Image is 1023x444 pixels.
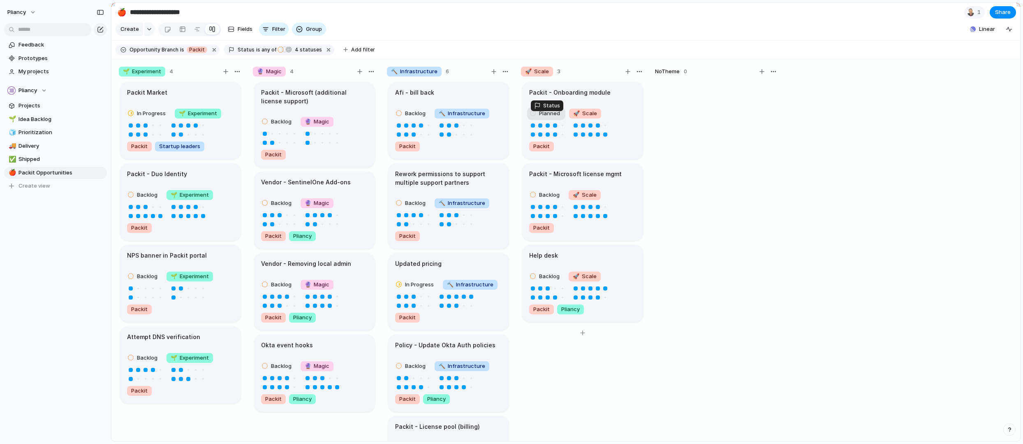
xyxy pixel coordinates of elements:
[131,387,148,395] span: Packit
[171,273,177,279] span: 🌱
[164,270,215,283] button: 🌱Experiment
[19,86,37,95] span: Pliancy
[259,23,289,36] button: Filter
[19,128,104,137] span: Prioritization
[399,314,416,322] span: Packit
[525,67,549,76] span: Scale
[388,82,509,159] div: Afi - bill backBacklog🔨InfrastructurePackit
[19,155,104,163] span: Shipped
[395,88,434,97] h1: Afi - bill back
[127,88,167,97] h1: Packit Market
[393,230,422,243] button: Packit
[573,272,597,281] span: Scale
[259,278,297,291] button: Backlog
[393,107,431,120] button: Backlog
[539,272,560,281] span: Backlog
[254,335,375,412] div: Okta event hooksBacklog🔮MagicPackitPliancy
[405,199,426,207] span: Backlog
[4,167,107,179] div: 🍎Packit Opportunities
[261,259,351,268] h1: Vendor - Removing local admin
[7,128,16,137] button: 🧊
[277,45,324,54] button: 4 statuses
[305,281,311,288] span: 🔮
[391,68,398,74] span: 🔨
[259,230,318,243] button: PackitPliancy
[171,354,209,362] span: Experiment
[225,23,256,36] button: Fields
[388,253,509,330] div: Updated pricingIn Progress🔨InfrastructurePackit
[290,67,294,76] span: 4
[171,191,177,198] span: 🌱
[173,107,223,120] button: 🌱Experiment
[684,67,687,76] span: 0
[299,115,336,128] button: 🔮Magic
[189,46,205,53] span: Packit
[439,199,485,207] span: Infrastructure
[254,82,375,167] div: Packit - Microsoft (additional license support)Backlog🔮MagicPackit
[395,341,495,350] h1: Policy - Update Okta Auth policies
[388,335,509,412] div: Policy - Update Okta Auth policiesBacklog🔨InfrastructurePackitPliancy
[125,270,163,283] button: Backlog
[9,168,14,177] div: 🍎
[117,7,126,18] div: 🍎
[259,115,297,128] button: Backlog
[305,199,329,207] span: Magic
[391,67,437,76] span: Infrastructure
[259,197,297,210] button: Backlog
[7,142,16,150] button: 🚚
[447,281,493,289] span: Infrastructure
[990,6,1016,19] button: Share
[169,67,173,76] span: 4
[393,360,431,373] button: Backlog
[446,67,449,76] span: 6
[265,395,282,403] span: Packit
[261,341,313,350] h1: Okta event hooks
[179,109,217,118] span: Experiment
[131,142,148,151] span: Packit
[433,107,491,120] button: 🔨Infrastructure
[185,45,209,54] button: Packit
[573,109,597,118] span: Scale
[171,272,209,281] span: Experiment
[259,311,318,324] button: PackitPliancy
[567,270,603,283] button: 🚀Scale
[120,163,241,241] div: Packit - Duo IdentityBacklog🌱ExperimentPackit
[292,46,300,53] span: 4
[4,100,107,112] a: Projects
[533,224,550,232] span: Packit
[525,68,532,74] span: 🚀
[529,251,558,260] h1: Help desk
[522,82,643,159] div: Packit - Onboarding modulePlanned🚀ScalePackit
[115,6,128,19] button: 🍎
[164,188,215,202] button: 🌱Experiment
[125,351,163,365] button: Backlog
[125,107,171,120] button: In Progress
[433,360,491,373] button: 🔨Infrastructure
[299,360,336,373] button: 🔮Magic
[539,191,560,199] span: Backlog
[351,46,375,53] span: Add filter
[4,180,107,192] button: Create view
[977,8,983,16] span: 1
[338,44,380,56] button: Add filter
[19,182,50,190] span: Create view
[305,118,329,126] span: Magic
[567,107,603,120] button: 🚀Scale
[7,169,16,177] button: 🍎
[433,197,491,210] button: 🔨Infrastructure
[395,259,442,268] h1: Updated pricing
[171,191,209,199] span: Experiment
[125,221,154,235] button: Packit
[127,332,200,342] h1: Attempt DNS verification
[120,326,241,404] div: Attempt DNS verificationBacklog🌱ExperimentPackit
[527,188,565,202] button: Backlog
[399,142,416,151] span: Packit
[305,363,311,369] span: 🔮
[7,8,26,16] span: Pliancy
[127,251,207,260] h1: NPS banner in Packit portal
[257,67,282,76] span: Magic
[271,118,292,126] span: Backlog
[19,67,104,76] span: My projects
[137,191,157,199] span: Backlog
[4,65,107,78] a: My projects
